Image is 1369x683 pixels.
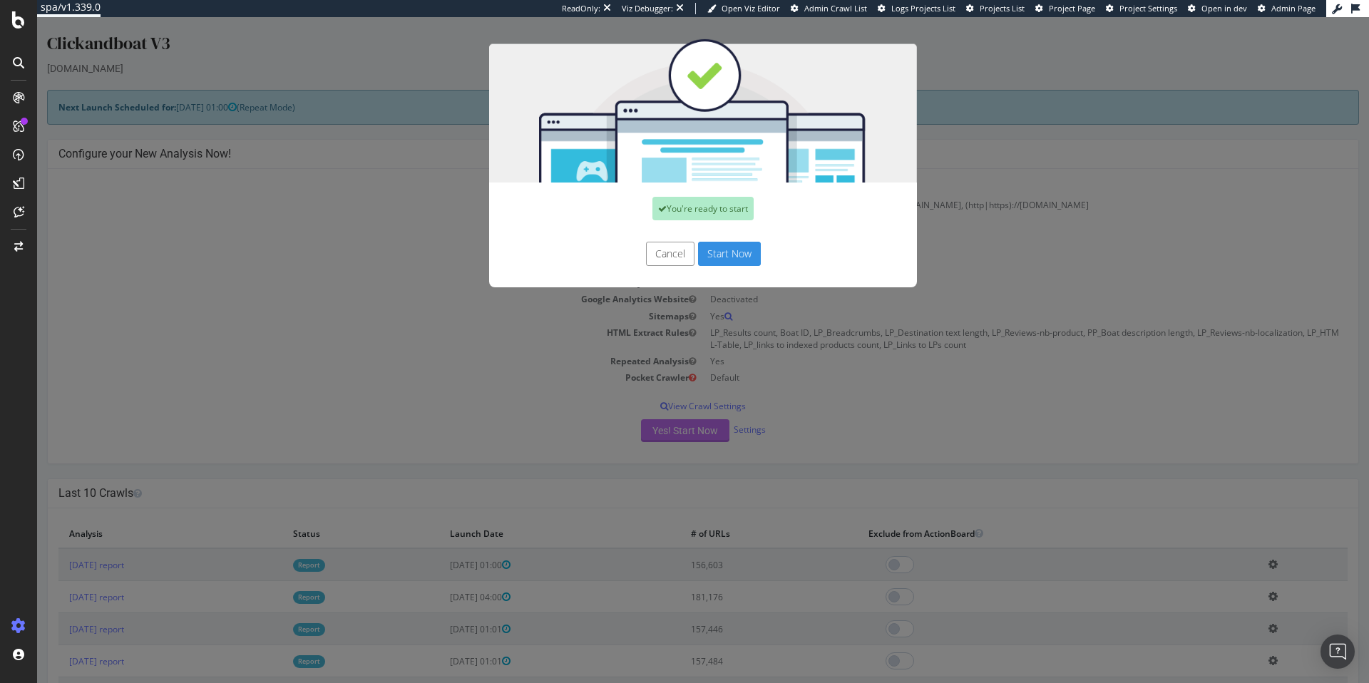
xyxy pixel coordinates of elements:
[1106,3,1177,14] a: Project Settings
[1119,3,1177,14] span: Project Settings
[1321,635,1355,669] div: Open Intercom Messenger
[980,3,1025,14] span: Projects List
[1188,3,1247,14] a: Open in dev
[707,3,780,14] a: Open Viz Editor
[804,3,867,14] span: Admin Crawl List
[615,180,717,203] div: You're ready to start
[791,3,867,14] a: Admin Crawl List
[562,3,600,14] div: ReadOnly:
[722,3,780,14] span: Open Viz Editor
[609,225,657,249] button: Cancel
[1271,3,1316,14] span: Admin Page
[622,3,673,14] div: Viz Debugger:
[1201,3,1247,14] span: Open in dev
[891,3,955,14] span: Logs Projects List
[1258,3,1316,14] a: Admin Page
[966,3,1025,14] a: Projects List
[452,21,880,165] img: You're all set!
[878,3,955,14] a: Logs Projects List
[1035,3,1095,14] a: Project Page
[661,225,724,249] button: Start Now
[1049,3,1095,14] span: Project Page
